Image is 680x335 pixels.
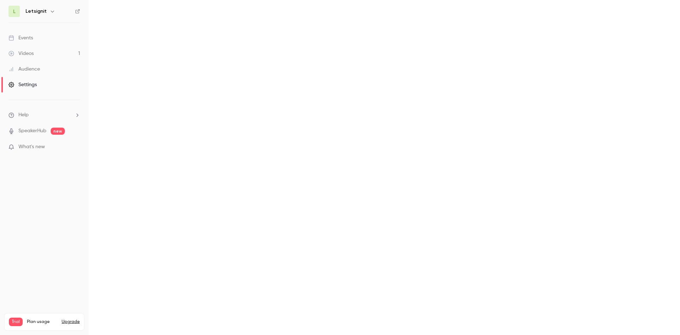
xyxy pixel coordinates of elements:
[8,50,34,57] div: Videos
[25,8,47,15] h6: Letsignit
[18,111,29,119] span: Help
[62,319,80,325] button: Upgrade
[18,143,45,151] span: What's new
[51,128,65,135] span: new
[8,66,40,73] div: Audience
[9,318,23,326] span: Trial
[18,127,46,135] a: SpeakerHub
[8,111,80,119] li: help-dropdown-opener
[8,34,33,41] div: Events
[13,8,16,15] span: L
[8,81,37,88] div: Settings
[27,319,57,325] span: Plan usage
